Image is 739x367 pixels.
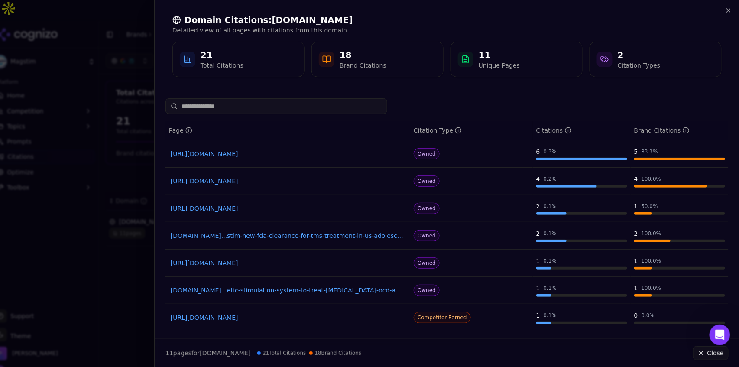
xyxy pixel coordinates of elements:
span: Owned [414,257,440,269]
p: page s for [165,349,250,357]
div: 6 [536,147,540,156]
span: 21 Total Citations [257,350,306,357]
div: Status: All systems operational [36,156,156,165]
div: 4 [634,175,638,183]
div: 0 [634,311,638,320]
div: 0.1 % [544,203,557,210]
span: Owned [414,285,440,296]
div: 100.0 % [642,257,661,264]
div: 100.0 % [642,230,661,237]
span: Competitor Earned [414,312,471,323]
div: 0.2 % [544,175,557,182]
p: Hi [PERSON_NAME] 👋 [17,62,156,91]
span: Messages [115,292,145,298]
div: 0.1 % [544,257,557,264]
div: 11 [479,49,520,61]
div: 1 [536,257,540,265]
div: 0.0 % [642,312,655,319]
div: 100.0 % [642,175,661,182]
span: Owned [414,148,440,159]
img: Profile image for Alp [136,14,153,31]
div: 100.0 % [642,285,661,292]
p: Detailed view of all pages with citations from this domain [172,26,722,35]
div: Citation Types [618,61,660,70]
a: [URL][DOMAIN_NAME] [171,259,405,267]
button: Close [693,346,729,360]
div: Page [169,126,192,135]
div: Status: All systems operational [9,146,164,175]
span: Home [33,292,53,298]
div: Send us a message [18,124,145,133]
iframe: Intercom live chat [710,325,730,345]
div: 0.1 % [544,285,557,292]
th: citationTypes [410,121,533,140]
div: 0.3 % [544,148,557,155]
div: Brand Citations [634,126,690,135]
a: [DOMAIN_NAME]...etic-stimulation-system-to-treat-[MEDICAL_DATA]-ocd-anxious-[MEDICAL_DATA] [171,286,405,295]
img: logo [17,16,83,30]
th: page [165,121,410,140]
div: 1 [634,202,638,211]
div: 2 [536,229,540,238]
div: Citation Type [414,126,462,135]
div: 83.3 % [642,148,658,155]
a: [URL][DOMAIN_NAME] [171,177,405,185]
div: 1 [634,257,638,265]
div: Brand Citations [340,61,386,70]
span: 18 Brand Citations [309,350,361,357]
a: [DOMAIN_NAME]...stim-new-fda-clearance-for-tms-treatment-in-us-adolescent-patients [171,231,405,240]
div: Total Citations [201,61,243,70]
div: 1 [634,284,638,292]
div: 5 [634,147,638,156]
div: 4 [536,175,540,183]
div: Send us a message [9,117,165,141]
div: 1 [536,311,540,320]
span: Owned [414,203,440,214]
button: Messages [87,270,173,305]
div: Citations [536,126,572,135]
div: 0.1 % [544,312,557,319]
h2: Domain Citations: [DOMAIN_NAME] [172,14,722,26]
a: [URL][DOMAIN_NAME] [171,204,405,213]
div: 2 [634,229,638,238]
a: [URL][DOMAIN_NAME] [171,313,405,322]
span: Owned [414,175,440,187]
div: 1 [536,284,540,292]
div: 21 [201,49,243,61]
a: [URL][DOMAIN_NAME] [171,149,405,158]
div: Unique Pages [479,61,520,70]
div: 18 [340,49,386,61]
div: 50.0 % [642,203,658,210]
span: 11 [165,350,173,357]
div: 0.1 % [544,230,557,237]
th: brandCitationCount [631,121,729,140]
span: Owned [414,230,440,241]
th: totalCitationCount [533,121,631,140]
div: 2 [536,202,540,211]
div: 2 [618,49,660,61]
span: [DOMAIN_NAME] [200,350,250,357]
p: How can we help? [17,91,156,106]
